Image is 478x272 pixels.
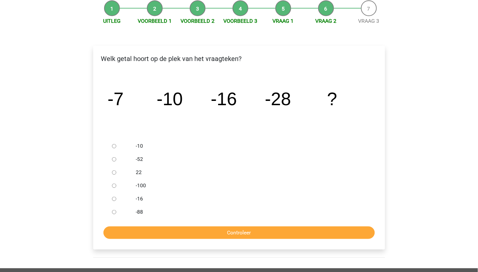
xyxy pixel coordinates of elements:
a: Vraag 1 [273,18,294,24]
label: -16 [136,195,364,203]
tspan: -10 [156,89,183,109]
label: -100 [136,182,364,190]
p: Welk getal hoort op de plek van het vraagteken? [98,54,380,64]
tspan: -16 [211,89,237,109]
a: Voorbeeld 3 [223,18,257,24]
a: Voorbeeld 2 [181,18,214,24]
tspan: -7 [107,89,124,109]
label: -88 [136,208,364,216]
tspan: ? [327,89,337,109]
label: -10 [136,142,364,150]
a: Vraag 3 [358,18,380,24]
a: Uitleg [103,18,121,24]
a: Voorbeeld 1 [138,18,172,24]
tspan: -28 [265,89,291,109]
input: Controleer [103,227,375,239]
a: Vraag 2 [316,18,337,24]
label: 22 [136,168,364,176]
label: -52 [136,155,364,163]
